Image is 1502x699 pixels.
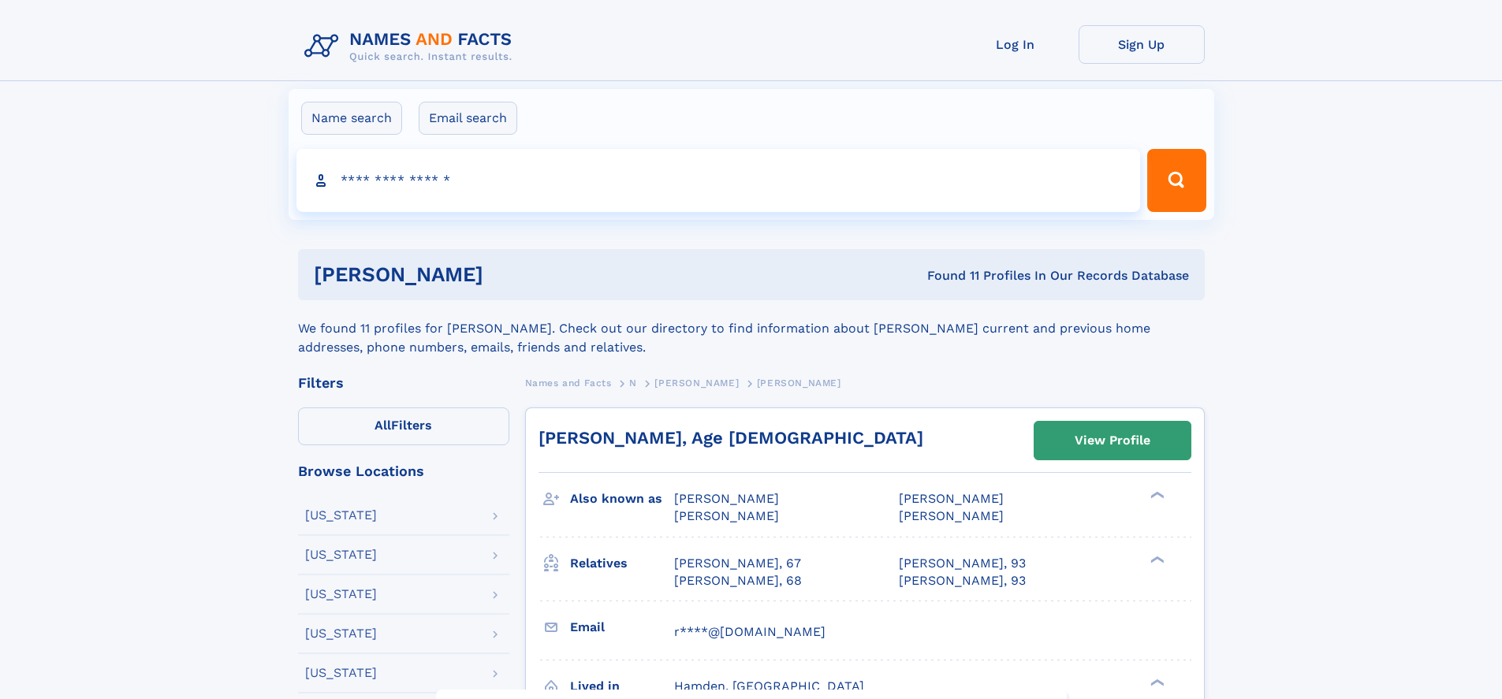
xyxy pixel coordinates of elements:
[899,491,1004,506] span: [PERSON_NAME]
[674,508,779,523] span: [PERSON_NAME]
[629,373,637,392] a: N
[305,627,377,640] div: [US_STATE]
[298,464,509,478] div: Browse Locations
[305,548,377,561] div: [US_STATE]
[298,300,1205,357] div: We found 11 profiles for [PERSON_NAME]. Check out our directory to find information about [PERSON...
[305,588,377,600] div: [US_STATE]
[305,667,377,679] div: [US_STATE]
[301,102,402,135] label: Name search
[298,376,509,390] div: Filters
[674,679,864,693] span: Hamden, [GEOGRAPHIC_DATA]
[570,550,674,577] h3: Relatives
[1146,677,1165,687] div: ❯
[674,555,801,572] a: [PERSON_NAME], 67
[296,149,1141,212] input: search input
[952,25,1079,64] a: Log In
[298,25,525,68] img: Logo Names and Facts
[1146,490,1165,500] div: ❯
[1034,422,1191,459] a: View Profile
[705,267,1189,284] div: Found 11 Profiles In Our Records Database
[419,102,517,135] label: Email search
[899,508,1004,523] span: [PERSON_NAME]
[305,509,377,522] div: [US_STATE]
[1147,149,1206,212] button: Search Button
[899,555,1026,572] a: [PERSON_NAME], 93
[674,491,779,506] span: [PERSON_NAME]
[570,614,674,641] h3: Email
[375,418,391,433] span: All
[314,265,706,284] h1: [PERSON_NAME]
[1079,25,1205,64] a: Sign Up
[757,377,841,389] span: [PERSON_NAME]
[899,572,1026,589] a: [PERSON_NAME], 93
[1146,554,1165,564] div: ❯
[1075,422,1150,459] div: View Profile
[570,485,674,512] h3: Also known as
[654,377,739,389] span: [PERSON_NAME]
[539,428,923,448] a: [PERSON_NAME], Age [DEMOGRAPHIC_DATA]
[298,407,509,445] label: Filters
[629,377,637,389] span: N
[654,373,739,392] a: [PERSON_NAME]
[525,373,612,392] a: Names and Facts
[674,572,802,589] a: [PERSON_NAME], 68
